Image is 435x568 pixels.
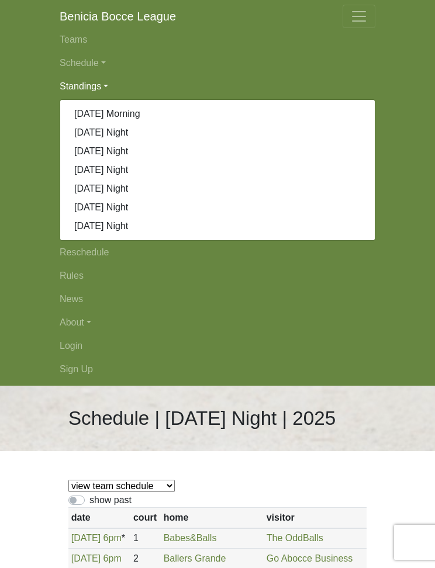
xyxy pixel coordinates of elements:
a: [DATE] Night [60,179,375,198]
a: Babes&Balls [164,533,217,543]
a: [DATE] 6pm [71,533,122,543]
a: [DATE] Morning [60,105,375,123]
a: Benicia Bocce League [60,5,176,28]
a: [DATE] Night [60,198,375,217]
a: Standings [60,75,375,98]
a: [DATE] Night [60,123,375,142]
th: home [161,508,264,528]
a: Login [60,334,375,358]
a: News [60,288,375,311]
h1: Schedule | [DATE] Night | 2025 [68,407,336,430]
a: Teams [60,28,375,51]
th: date [68,508,130,528]
div: Standings [60,99,375,241]
td: 1 [130,528,161,549]
a: Ballers Grande [164,553,226,563]
a: Sign Up [60,358,375,381]
a: Rules [60,264,375,288]
th: visitor [264,508,367,528]
a: About [60,311,375,334]
button: Toggle navigation [343,5,375,28]
a: Go Abocce Business [267,553,353,563]
a: [DATE] Night [60,217,375,235]
a: [DATE] Night [60,142,375,161]
a: [DATE] 6pm [71,553,122,563]
a: The OddBalls [267,533,323,543]
a: Schedule [60,51,375,75]
a: Reschedule [60,241,375,264]
label: show past [89,493,132,507]
th: court [130,508,161,528]
a: [DATE] Night [60,161,375,179]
